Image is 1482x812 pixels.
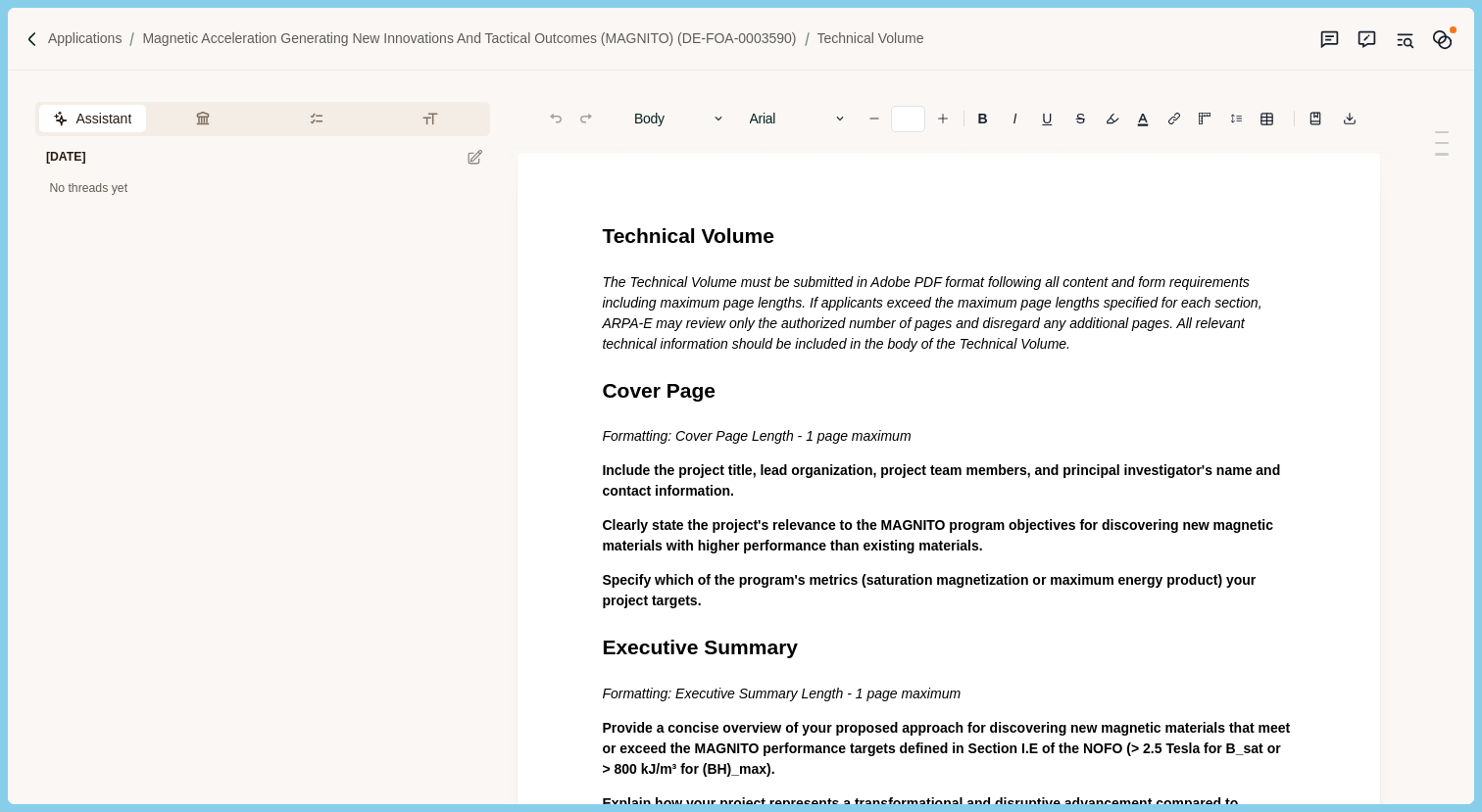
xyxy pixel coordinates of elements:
button: Line height [1302,105,1329,132]
u: U [1042,112,1052,125]
button: S [1065,105,1095,132]
button: Decrease font size [861,105,888,132]
button: Adjust margins [1191,105,1218,132]
button: Line height [1222,105,1250,132]
img: Forward slash icon [122,30,142,48]
i: I [1013,112,1017,125]
button: Line height [1253,105,1280,132]
span: The Technical Volume must be submitted in Adobe PDF format following all content and form require... [602,274,1265,352]
s: S [1076,112,1085,125]
span: Specify which of the program's metrics (saturation magnetization or maximum energy product) your ... [602,572,1260,608]
img: Forward slash icon [24,30,41,48]
button: I [1001,105,1028,132]
span: Assistant [75,109,131,129]
span: Provide a concise overview of your proposed approach for discovering new magnetic materials that ... [602,720,1294,777]
button: Increase font size [929,105,957,132]
span: Formatting: Cover Page Length - 1 page maximum [602,428,911,444]
button: B [967,105,998,132]
button: Export to docx [1336,105,1363,132]
a: Applications [48,28,123,49]
div: [DATE] [35,135,85,180]
a: Magnetic Acceleration Generating New Innovations and Tactical Outcomes (MAGNITO) (DE-FOA-0003590) [142,28,796,49]
span: Clearly state the project's relevance to the MAGNITO program objectives for discovering new magne... [602,517,1277,553]
span: Technical Volume [602,224,773,247]
span: Include the project title, lead organization, project team members, and principal investigator's ... [602,462,1284,499]
button: Body [624,105,736,132]
span: Cover Page [602,379,716,402]
button: Redo [572,105,600,132]
button: Undo [542,105,569,132]
div: No threads yet [35,180,490,198]
b: B [978,112,988,125]
span: Executive Summary [602,636,798,658]
button: Arial [739,105,857,132]
button: Line height [1161,105,1188,132]
button: U [1032,105,1062,132]
span: Formatting: Executive Summary Length - 1 page maximum [602,686,961,701]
